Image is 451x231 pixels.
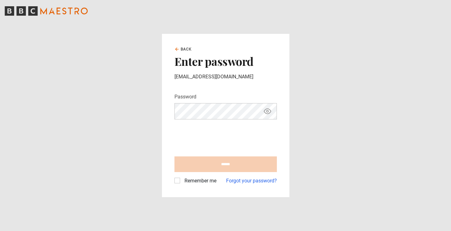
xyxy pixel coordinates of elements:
a: Back [174,46,192,52]
button: Show password [262,106,273,117]
span: Back [181,46,192,52]
h2: Enter password [174,55,277,68]
a: Forgot your password? [226,177,277,185]
p: [EMAIL_ADDRESS][DOMAIN_NAME] [174,73,277,81]
iframe: reCAPTCHA [174,124,270,149]
label: Password [174,93,196,101]
label: Remember me [182,177,216,185]
svg: BBC Maestro [5,6,88,16]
